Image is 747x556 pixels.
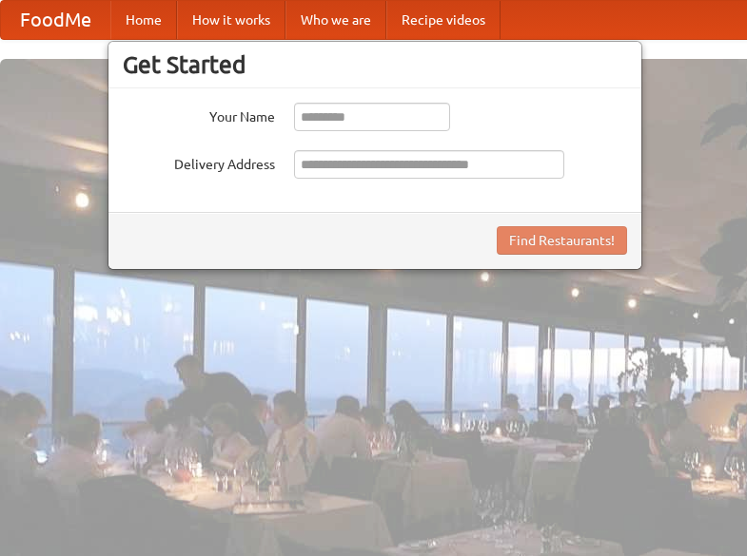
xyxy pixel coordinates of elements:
[123,150,275,174] label: Delivery Address
[177,1,285,39] a: How it works
[497,226,627,255] button: Find Restaurants!
[1,1,110,39] a: FoodMe
[123,50,627,79] h3: Get Started
[386,1,501,39] a: Recipe videos
[285,1,386,39] a: Who we are
[110,1,177,39] a: Home
[123,103,275,126] label: Your Name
